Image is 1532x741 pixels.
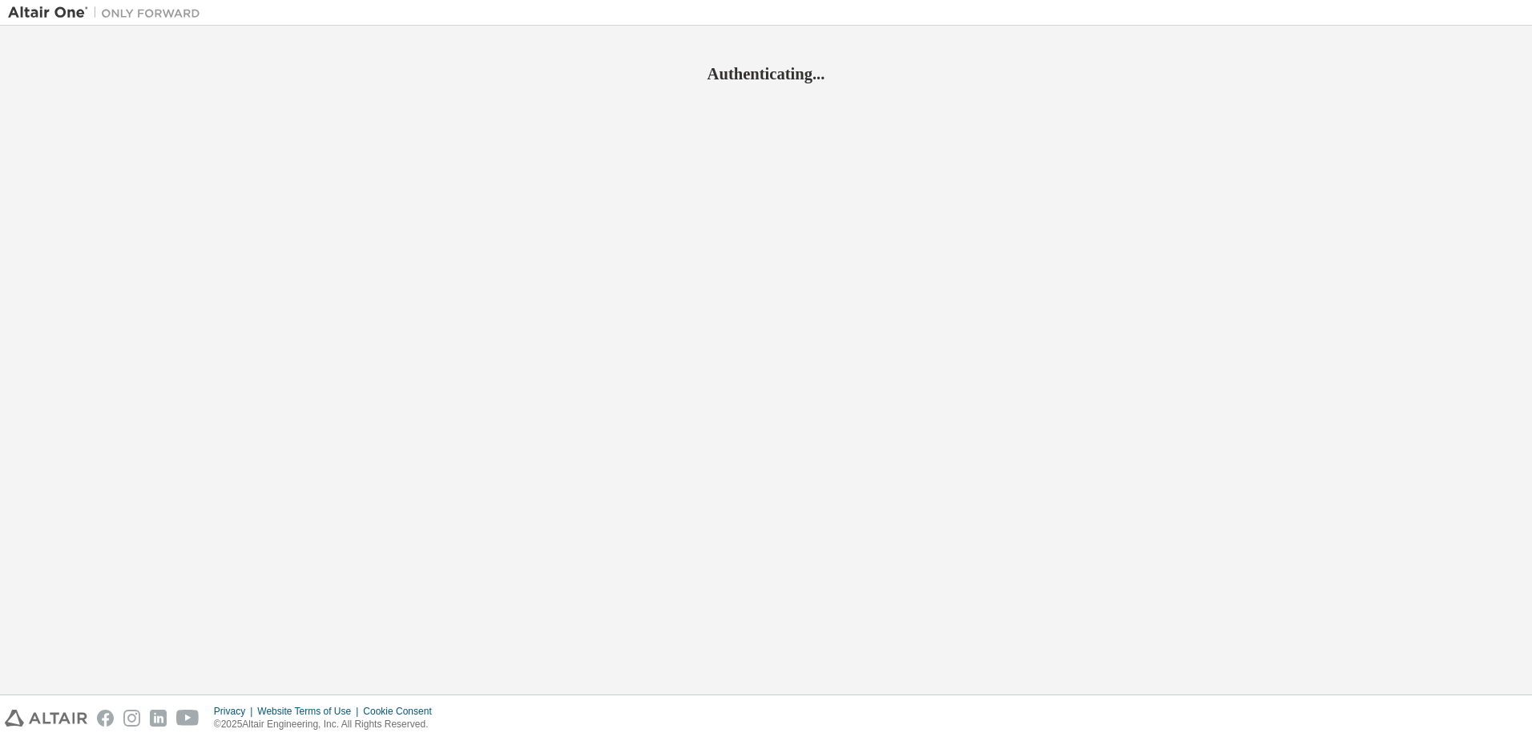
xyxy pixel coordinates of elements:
img: youtube.svg [176,710,200,727]
div: Cookie Consent [363,705,441,718]
img: altair_logo.svg [5,710,87,727]
img: facebook.svg [97,710,114,727]
img: instagram.svg [123,710,140,727]
h2: Authenticating... [8,63,1524,84]
div: Privacy [214,705,257,718]
img: linkedin.svg [150,710,167,727]
img: Altair One [8,5,208,21]
p: © 2025 Altair Engineering, Inc. All Rights Reserved. [214,718,441,731]
div: Website Terms of Use [257,705,363,718]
